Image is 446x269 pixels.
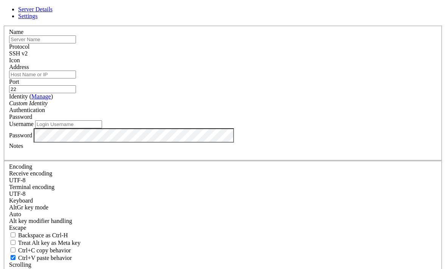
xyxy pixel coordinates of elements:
[9,197,33,204] label: Keyboard
[9,107,45,113] label: Authentication
[9,247,71,254] label: Ctrl-C copies if true, send ^C to host if false. Ctrl-Shift-C sends ^C to host if true, copies if...
[9,100,48,106] i: Custom Identity
[9,132,32,138] label: Password
[9,57,20,63] label: Icon
[11,247,15,252] input: Ctrl+C copy behavior
[9,261,31,268] label: Scrolling
[9,255,72,261] label: Ctrl+V pastes if true, sends ^V to host if false. Ctrl+Shift+V sends ^V to host if true, pastes i...
[18,247,71,254] span: Ctrl+C copy behavior
[9,163,32,170] label: Encoding
[18,6,53,12] a: Server Details
[18,232,68,238] span: Backspace as Ctrl-H
[9,78,19,85] label: Port
[29,93,53,100] span: ( )
[9,143,23,149] label: Notes
[9,50,28,57] span: SSH v2
[31,93,51,100] a: Manage
[9,218,72,224] label: Controls how the Alt key is handled. Escape: Send an ESC prefix. 8-Bit: Add 128 to the typed char...
[9,100,437,107] div: Custom Identity
[11,255,15,260] input: Ctrl+V paste behavior
[35,120,102,128] input: Login Username
[9,29,23,35] label: Name
[9,64,29,70] label: Address
[11,240,15,245] input: Treat Alt key as Meta key
[9,240,81,246] label: Whether the Alt key acts as a Meta key or as a distinct Alt key.
[9,170,52,177] label: Set the expected encoding for data received from the host. If the encodings do not match, visual ...
[18,240,81,246] span: Treat Alt key as Meta key
[9,224,26,231] span: Escape
[9,35,76,43] input: Server Name
[9,232,68,238] label: If true, the backspace should send BS ('\x08', aka ^H). Otherwise the backspace key should send '...
[18,13,38,19] a: Settings
[9,85,76,93] input: Port Number
[9,93,53,100] label: Identity
[9,177,26,183] span: UTF-8
[9,114,32,120] span: Password
[9,184,54,190] label: The default terminal encoding. ISO-2022 enables character map translations (like graphics maps). ...
[9,43,29,50] label: Protocol
[9,191,26,197] span: UTF-8
[9,211,437,218] div: Auto
[9,50,437,57] div: SSH v2
[18,255,72,261] span: Ctrl+V paste behavior
[9,191,437,197] div: UTF-8
[9,114,437,120] div: Password
[9,177,437,184] div: UTF-8
[9,121,34,127] label: Username
[9,224,437,231] div: Escape
[9,204,48,211] label: Set the expected encoding for data received from the host. If the encodings do not match, visual ...
[9,71,76,78] input: Host Name or IP
[11,232,15,237] input: Backspace as Ctrl-H
[9,211,21,217] span: Auto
